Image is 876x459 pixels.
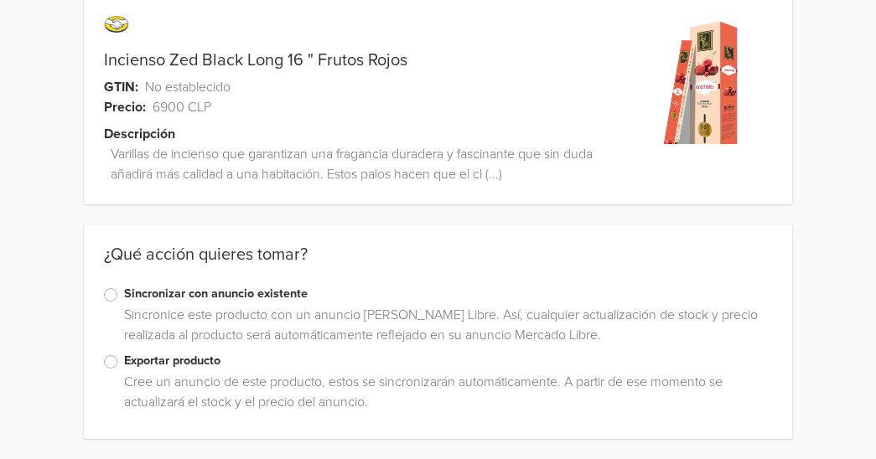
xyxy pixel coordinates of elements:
[640,18,767,144] img: product_image
[84,245,793,285] div: ¿Qué acción quieres tomar?
[111,144,635,184] span: Varillas de incienso que garantizan una fragancia duradera y fascinante que sin duda añadirá más ...
[145,77,231,97] span: No establecido
[104,124,175,144] span: Descripción
[104,77,138,97] span: GTIN:
[104,50,407,70] a: Incienso Zed Black Long 16 " Frutos Rojos
[117,305,773,352] div: Sincronice este producto con un anuncio [PERSON_NAME] Libre. Así, cualquier actualización de stoc...
[117,372,773,419] div: Cree un anuncio de este producto, estos se sincronizarán automáticamente. A partir de ese momento...
[124,352,773,370] label: Exportar producto
[104,97,146,117] span: Precio:
[153,97,211,117] span: 6900 CLP
[124,285,773,303] label: Sincronizar con anuncio existente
